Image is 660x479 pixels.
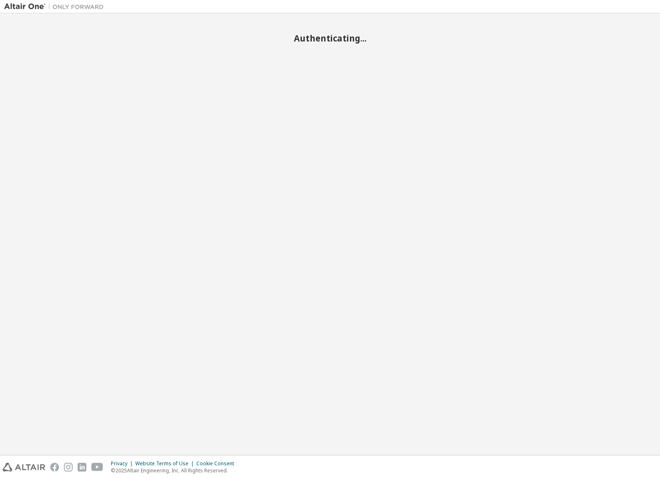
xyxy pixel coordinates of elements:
[2,463,45,472] img: altair_logo.svg
[78,463,86,472] img: linkedin.svg
[111,467,239,474] p: © 2025 Altair Engineering, Inc. All Rights Reserved.
[91,463,103,472] img: youtube.svg
[4,2,108,11] img: Altair One
[4,33,656,44] h2: Authenticating...
[111,460,135,467] div: Privacy
[64,463,73,472] img: instagram.svg
[50,463,59,472] img: facebook.svg
[135,460,196,467] div: Website Terms of Use
[196,460,239,467] div: Cookie Consent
